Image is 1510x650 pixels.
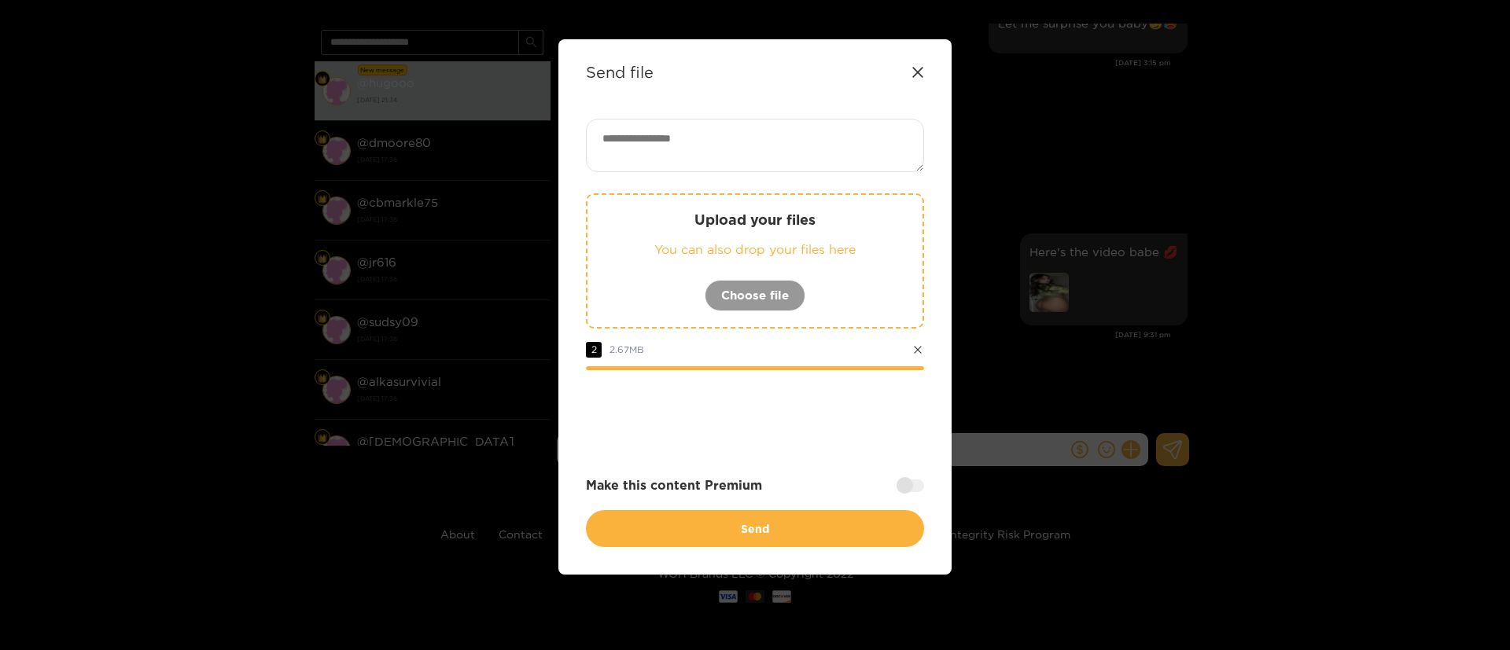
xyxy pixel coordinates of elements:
strong: Send file [586,63,654,81]
button: Send [586,510,924,547]
p: Upload your files [619,211,891,229]
p: You can also drop your files here [619,241,891,259]
button: Choose file [705,280,805,311]
strong: Make this content Premium [586,476,762,494]
span: 2.67 MB [610,344,644,354]
span: 2 [586,342,602,358]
